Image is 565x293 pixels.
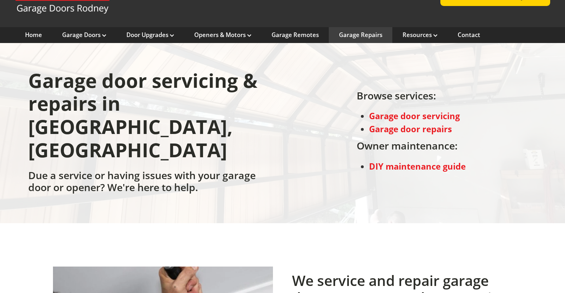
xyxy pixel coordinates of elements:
[369,110,460,122] a: Garage door servicing
[126,31,174,39] a: Door Upgrades
[28,69,279,169] h1: Garage door servicing & repairs in [GEOGRAPHIC_DATA], [GEOGRAPHIC_DATA]
[272,31,319,39] a: Garage Remotes
[62,31,106,39] a: Garage Doors
[403,31,438,39] a: Resources
[339,31,382,39] a: Garage Repairs
[369,123,452,135] a: Garage door repairs
[357,140,466,156] h2: Owner maintenance:
[28,169,279,197] h2: Due a service or having issues with your garage door or opener? We're here to help.
[357,90,466,106] h2: Browse services:
[194,31,251,39] a: Openers & Motors
[369,161,466,172] a: DIY maintenance guide
[25,31,42,39] a: Home
[458,31,480,39] a: Contact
